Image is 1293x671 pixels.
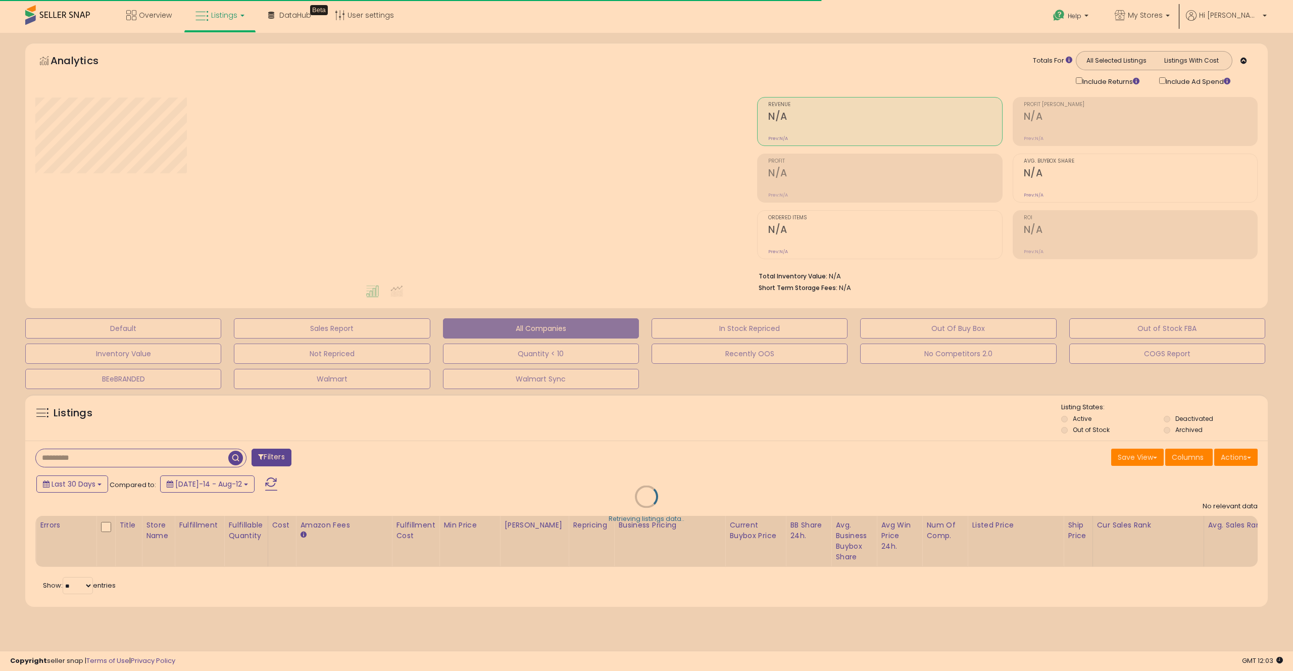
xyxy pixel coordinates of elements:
div: Include Returns [1068,75,1152,87]
button: Recently OOS [652,344,848,364]
button: COGS Report [1069,344,1265,364]
li: N/A [759,269,1250,281]
span: My Stores [1128,10,1163,20]
div: Tooltip anchor [310,5,328,15]
button: All Selected Listings [1079,54,1154,67]
small: Prev: N/A [768,249,788,255]
span: DataHub [279,10,311,20]
button: Out Of Buy Box [860,318,1056,339]
button: Quantity < 10 [443,344,639,364]
button: Sales Report [234,318,430,339]
button: Out of Stock FBA [1069,318,1265,339]
h2: N/A [768,167,1002,181]
span: Profit [PERSON_NAME] [1024,102,1257,108]
h2: N/A [768,224,1002,237]
button: No Competitors 2.0 [860,344,1056,364]
div: Totals For [1033,56,1072,66]
span: Revenue [768,102,1002,108]
span: ROI [1024,215,1257,221]
button: Not Repriced [234,344,430,364]
span: Hi [PERSON_NAME] [1199,10,1260,20]
small: Prev: N/A [1024,135,1043,141]
h5: Analytics [51,54,118,70]
span: Overview [139,10,172,20]
button: Listings With Cost [1154,54,1229,67]
button: Default [25,318,221,339]
span: N/A [839,283,851,293]
span: Help [1068,12,1081,20]
span: Listings [211,10,237,20]
div: Include Ad Spend [1152,75,1247,87]
button: All Companies [443,318,639,339]
span: Profit [768,159,1002,164]
button: Walmart Sync [443,369,639,389]
button: BEeBRANDED [25,369,221,389]
a: Hi [PERSON_NAME] [1186,10,1267,33]
b: Short Term Storage Fees: [759,283,837,292]
button: In Stock Repriced [652,318,848,339]
i: Get Help [1053,9,1065,22]
span: Avg. Buybox Share [1024,159,1257,164]
button: Walmart [234,369,430,389]
b: Total Inventory Value: [759,272,827,280]
small: Prev: N/A [768,192,788,198]
small: Prev: N/A [1024,249,1043,255]
h2: N/A [1024,111,1257,124]
small: Prev: N/A [768,135,788,141]
div: Retrieving listings data.. [609,514,684,523]
h2: N/A [768,111,1002,124]
span: Ordered Items [768,215,1002,221]
h2: N/A [1024,167,1257,181]
a: Help [1045,2,1099,33]
button: Inventory Value [25,344,221,364]
small: Prev: N/A [1024,192,1043,198]
h2: N/A [1024,224,1257,237]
